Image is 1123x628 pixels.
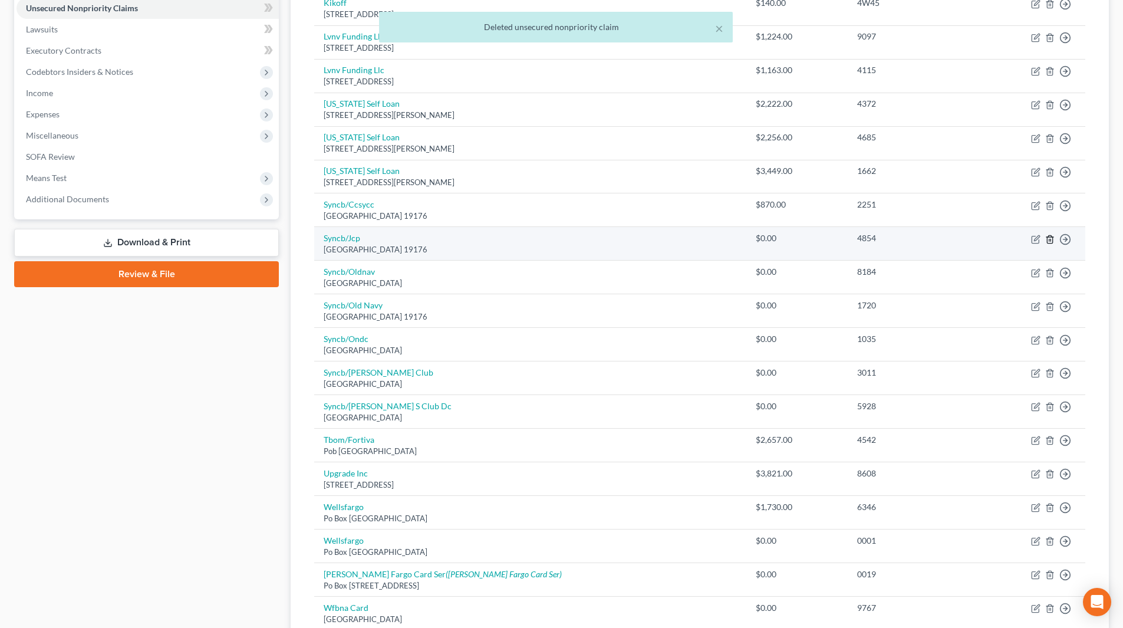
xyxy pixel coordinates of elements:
[17,40,279,61] a: Executory Contracts
[756,266,838,278] div: $0.00
[324,468,368,478] a: Upgrade Inc
[324,367,433,377] a: Syncb/[PERSON_NAME] Club
[756,199,838,211] div: $870.00
[324,535,364,545] a: Wellsfargo
[857,199,969,211] div: 2251
[324,379,737,390] div: [GEOGRAPHIC_DATA]
[756,468,838,479] div: $3,821.00
[324,580,737,591] div: Po Box [STREET_ADDRESS]
[324,267,375,277] a: Syncb/Oldnav
[324,9,737,20] div: [STREET_ADDRESS]
[324,132,400,142] a: [US_STATE] Self Loan
[324,345,737,356] div: [GEOGRAPHIC_DATA]
[26,173,67,183] span: Means Test
[324,244,737,255] div: [GEOGRAPHIC_DATA] 19176
[26,130,78,140] span: Miscellaneous
[857,300,969,311] div: 1720
[388,21,723,33] div: Deleted unsecured nonpriority claim
[324,401,452,411] a: Syncb/[PERSON_NAME] S Club Dc
[324,98,400,108] a: [US_STATE] Self Loan
[857,266,969,278] div: 8184
[324,65,384,75] a: Lvnv Funding Llc
[857,400,969,412] div: 5928
[324,479,737,491] div: [STREET_ADDRESS]
[857,333,969,345] div: 1035
[857,568,969,580] div: 0019
[756,131,838,143] div: $2,256.00
[324,412,737,423] div: [GEOGRAPHIC_DATA]
[756,98,838,110] div: $2,222.00
[14,261,279,287] a: Review & File
[26,67,133,77] span: Codebtors Insiders & Notices
[857,367,969,379] div: 3011
[324,177,737,188] div: [STREET_ADDRESS][PERSON_NAME]
[324,233,360,243] a: Syncb/Jcp
[756,300,838,311] div: $0.00
[857,131,969,143] div: 4685
[857,64,969,76] div: 4115
[756,64,838,76] div: $1,163.00
[756,501,838,513] div: $1,730.00
[756,602,838,614] div: $0.00
[26,45,101,55] span: Executory Contracts
[324,110,737,121] div: [STREET_ADDRESS][PERSON_NAME]
[324,334,368,344] a: Syncb/Ondc
[324,614,737,625] div: [GEOGRAPHIC_DATA]
[324,603,368,613] a: Wfbna Card
[26,109,60,119] span: Expenses
[324,76,737,87] div: [STREET_ADDRESS]
[756,434,838,446] div: $2,657.00
[756,232,838,244] div: $0.00
[756,165,838,177] div: $3,449.00
[17,146,279,167] a: SOFA Review
[26,194,109,204] span: Additional Documents
[324,513,737,524] div: Po Box [GEOGRAPHIC_DATA]
[756,535,838,547] div: $0.00
[324,143,737,154] div: [STREET_ADDRESS][PERSON_NAME]
[715,21,723,35] button: ×
[857,165,969,177] div: 1662
[857,501,969,513] div: 6346
[324,311,737,323] div: [GEOGRAPHIC_DATA] 19176
[857,535,969,547] div: 0001
[446,569,562,579] i: ([PERSON_NAME] Fargo Card Ser)
[756,568,838,580] div: $0.00
[324,569,562,579] a: [PERSON_NAME] Fargo Card Ser([PERSON_NAME] Fargo Card Ser)
[324,211,737,222] div: [GEOGRAPHIC_DATA] 19176
[324,502,364,512] a: Wellsfargo
[324,547,737,558] div: Po Box [GEOGRAPHIC_DATA]
[26,152,75,162] span: SOFA Review
[1083,588,1111,616] div: Open Intercom Messenger
[324,300,383,310] a: Syncb/Old Navy
[324,435,374,445] a: Tbom/Fortiva
[857,602,969,614] div: 9767
[324,166,400,176] a: [US_STATE] Self Loan
[324,278,737,289] div: [GEOGRAPHIC_DATA]
[26,3,138,13] span: Unsecured Nonpriority Claims
[857,434,969,446] div: 4542
[324,446,737,457] div: Pob [GEOGRAPHIC_DATA]
[14,229,279,257] a: Download & Print
[857,98,969,110] div: 4372
[857,468,969,479] div: 8608
[756,400,838,412] div: $0.00
[756,333,838,345] div: $0.00
[857,232,969,244] div: 4854
[756,367,838,379] div: $0.00
[26,88,53,98] span: Income
[324,199,374,209] a: Syncb/Ccsycc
